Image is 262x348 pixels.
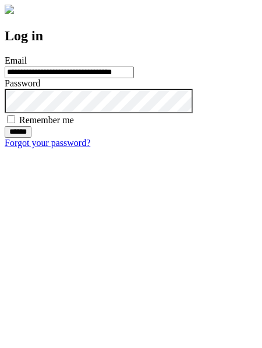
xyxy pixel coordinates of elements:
[19,115,74,125] label: Remember me
[5,28,257,44] h2: Log in
[5,5,14,14] img: logo-4e3dc11c47720685a147b03b5a06dd966a58ff35d612b21f08c02c0306f2b779.png
[5,55,27,65] label: Email
[5,78,40,88] label: Password
[5,138,90,148] a: Forgot your password?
